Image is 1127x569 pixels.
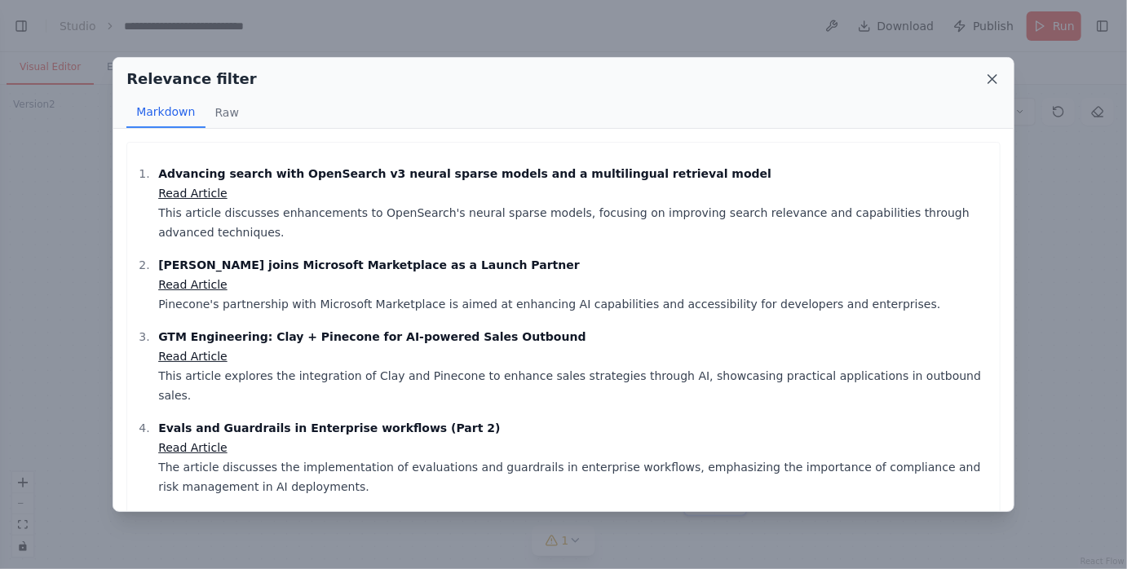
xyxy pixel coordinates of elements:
button: Raw [206,97,249,128]
p: Pinecone's partnership with Microsoft Marketplace is aimed at enhancing AI capabilities and acces... [158,255,992,314]
strong: GTM Engineering: Clay + Pinecone for AI-powered Sales Outbound [158,330,586,343]
p: This article explores the integration of Clay and Pinecone to enhance sales strategies through AI... [158,327,992,405]
a: Read Article [158,278,228,291]
p: The article discusses the implementation of evaluations and guardrails in enterprise workflows, e... [158,418,992,496]
button: Markdown [126,97,205,128]
p: This article details how Databricks enables users to run OpenAI models, facilitating the developm... [158,509,992,568]
strong: Advancing search with OpenSearch v3 neural sparse models and a multilingual retrieval model [158,167,771,180]
h2: Relevance filter [126,68,257,90]
strong: Evals and Guardrails in Enterprise workflows (Part 2) [158,421,500,434]
a: Read Article [158,187,228,200]
p: This article discusses enhancements to OpenSearch's neural sparse models, focusing on improving s... [158,164,992,242]
a: Read Article [158,350,228,363]
strong: [PERSON_NAME] joins Microsoft Marketplace as a Launch Partner [158,258,580,271]
a: Read Article [158,441,228,454]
